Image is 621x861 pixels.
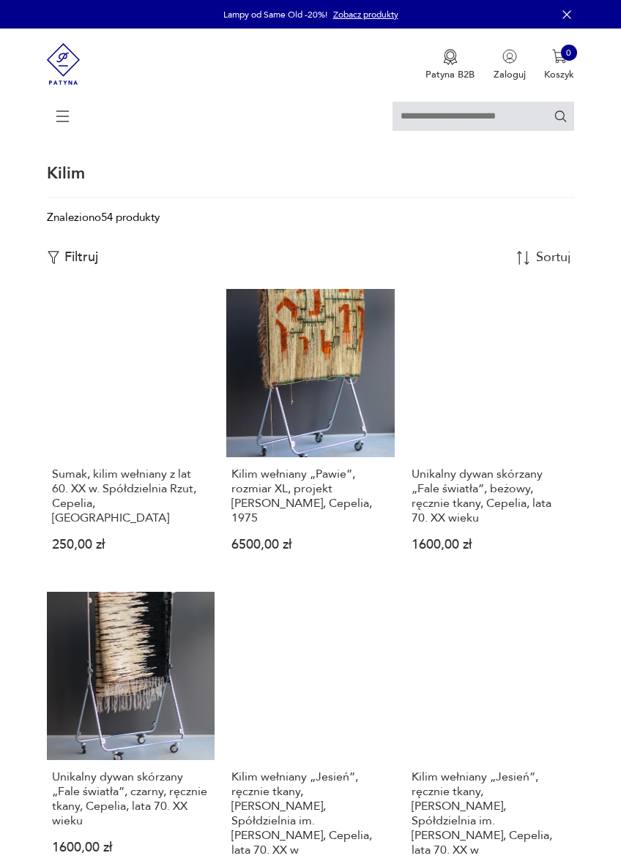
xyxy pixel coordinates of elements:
div: 0 [561,45,577,61]
button: 0Koszyk [544,49,574,81]
p: Filtruj [64,249,98,266]
img: Sort Icon [516,251,530,265]
h3: Unikalny dywan skórzany „Fale światła”, czarny, ręcznie tkany, Cepelia, lata 70. XX wieku [52,770,209,828]
p: 1600,00 zł [52,843,209,854]
button: Filtruj [47,249,98,266]
img: Ikonka użytkownika [502,49,517,64]
button: Szukaj [554,109,568,123]
div: Znaleziono 54 produkty [47,210,160,226]
p: Patyna B2B [425,68,475,81]
img: Ikonka filtrowania [47,251,60,264]
img: Ikona medalu [443,49,458,65]
a: Zobacz produkty [333,9,398,20]
button: Zaloguj [494,49,526,81]
p: Koszyk [544,68,574,81]
h3: Kilim wełniany „Pawie”, rozmiar XL, projekt [PERSON_NAME], Cepelia, 1975 [231,467,389,525]
p: Lampy od Same Old -20%! [223,9,327,20]
h3: Unikalny dywan skórzany „Fale światła”, beżowy, ręcznie tkany, Cepelia, lata 70. XX wieku [412,467,569,525]
h3: Sumak, kilim wełniany z lat 60. XX w. Spółdzielnia Rzut, Cepelia, [GEOGRAPHIC_DATA] [52,467,209,525]
p: 250,00 zł [52,540,209,551]
img: Patyna - sklep z meblami i dekoracjami vintage [47,29,81,99]
div: Sortuj według daty dodania [536,251,573,264]
a: Kilim wełniany „Pawie”, rozmiar XL, projekt Piotra Grabowskiego, Cepelia, 1975Kilim wełniany „Paw... [226,289,395,573]
p: 1600,00 zł [412,540,569,551]
h3: Kilim wełniany „Jesień”, ręcznie tkany, [PERSON_NAME], Spółdzielnia im. [PERSON_NAME], Cepelia, l... [412,770,569,857]
p: 6500,00 zł [231,540,389,551]
h3: Kilim wełniany „Jesień”, ręcznie tkany, [PERSON_NAME], Spółdzielnia im. [PERSON_NAME], Cepelia, l... [231,770,389,857]
p: Zaloguj [494,68,526,81]
a: Ikona medaluPatyna B2B [425,49,475,81]
img: Ikona koszyka [552,49,567,64]
h1: kilim [47,162,85,184]
a: Unikalny dywan skórzany „Fale światła”, beżowy, ręcznie tkany, Cepelia, lata 70. XX wiekuUnikalny... [406,289,575,573]
button: Patyna B2B [425,49,475,81]
a: Sumak, kilim wełniany z lat 60. XX w. Spółdzielnia Rzut, Cepelia, PRLSumak, kilim wełniany z lat ... [47,289,215,573]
